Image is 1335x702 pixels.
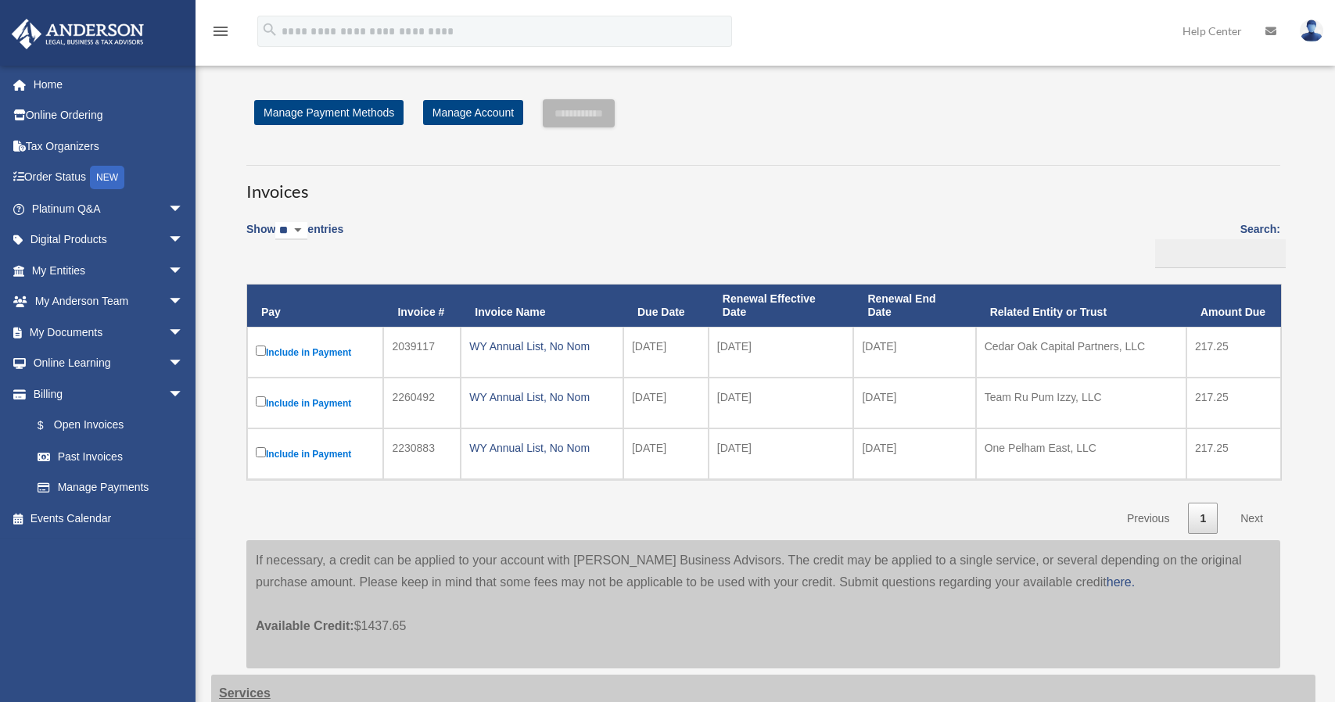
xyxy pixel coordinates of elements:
[976,327,1186,378] td: Cedar Oak Capital Partners, LLC
[383,285,461,327] th: Invoice #: activate to sort column ascending
[1150,220,1280,268] label: Search:
[623,378,709,428] td: [DATE]
[1186,327,1281,378] td: 217.25
[976,378,1186,428] td: Team Ru Pum Izzy, LLC
[168,224,199,256] span: arrow_drop_down
[246,220,343,256] label: Show entries
[256,447,266,457] input: Include in Payment
[469,335,615,357] div: WY Annual List, No Nom
[256,342,375,362] label: Include in Payment
[168,348,199,380] span: arrow_drop_down
[256,619,354,632] span: Available Credit:
[976,428,1186,479] td: One Pelham East, LLC
[1186,428,1281,479] td: 217.25
[1155,239,1286,269] input: Search:
[11,255,207,286] a: My Entitiesarrow_drop_down
[256,346,266,356] input: Include in Payment
[11,286,207,317] a: My Anderson Teamarrow_drop_down
[256,593,1271,637] p: $1437.65
[11,317,207,348] a: My Documentsarrow_drop_down
[168,286,199,318] span: arrow_drop_down
[90,166,124,189] div: NEW
[11,224,207,256] a: Digital Productsarrow_drop_down
[853,285,975,327] th: Renewal End Date: activate to sort column ascending
[168,255,199,287] span: arrow_drop_down
[11,131,207,162] a: Tax Organizers
[11,69,207,100] a: Home
[168,378,199,410] span: arrow_drop_down
[219,686,271,700] strong: Services
[22,441,199,472] a: Past Invoices
[623,428,709,479] td: [DATE]
[256,396,266,407] input: Include in Payment
[1186,378,1281,428] td: 217.25
[1188,503,1218,535] a: 1
[256,393,375,413] label: Include in Payment
[383,428,461,479] td: 2230883
[7,19,149,49] img: Anderson Advisors Platinum Portal
[623,327,709,378] td: [DATE]
[709,327,854,378] td: [DATE]
[11,162,207,194] a: Order StatusNEW
[853,327,975,378] td: [DATE]
[1300,20,1323,42] img: User Pic
[254,100,404,125] a: Manage Payment Methods
[709,428,854,479] td: [DATE]
[11,100,207,131] a: Online Ordering
[709,285,854,327] th: Renewal Effective Date: activate to sort column ascending
[461,285,623,327] th: Invoice Name: activate to sort column ascending
[261,21,278,38] i: search
[1115,503,1181,535] a: Previous
[22,472,199,503] a: Manage Payments
[423,100,523,125] a: Manage Account
[211,22,230,41] i: menu
[383,378,461,428] td: 2260492
[22,410,192,442] a: $Open Invoices
[1107,575,1135,589] a: here.
[469,386,615,408] div: WY Annual List, No Nom
[469,437,615,459] div: WY Annual List, No Nom
[168,317,199,349] span: arrow_drop_down
[256,444,375,464] label: Include in Payment
[46,416,54,435] span: $
[11,378,199,410] a: Billingarrow_drop_down
[1186,285,1281,327] th: Amount Due: activate to sort column ascending
[168,193,199,225] span: arrow_drop_down
[976,285,1186,327] th: Related Entity or Trust: activate to sort column ascending
[1229,503,1275,535] a: Next
[853,428,975,479] td: [DATE]
[275,222,307,240] select: Showentries
[11,193,207,224] a: Platinum Q&Aarrow_drop_down
[11,348,207,379] a: Online Learningarrow_drop_down
[246,165,1280,204] h3: Invoices
[11,503,207,534] a: Events Calendar
[247,285,383,327] th: Pay: activate to sort column descending
[709,378,854,428] td: [DATE]
[211,27,230,41] a: menu
[246,540,1280,668] div: If necessary, a credit can be applied to your account with [PERSON_NAME] Business Advisors. The c...
[623,285,709,327] th: Due Date: activate to sort column ascending
[853,378,975,428] td: [DATE]
[383,327,461,378] td: 2039117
